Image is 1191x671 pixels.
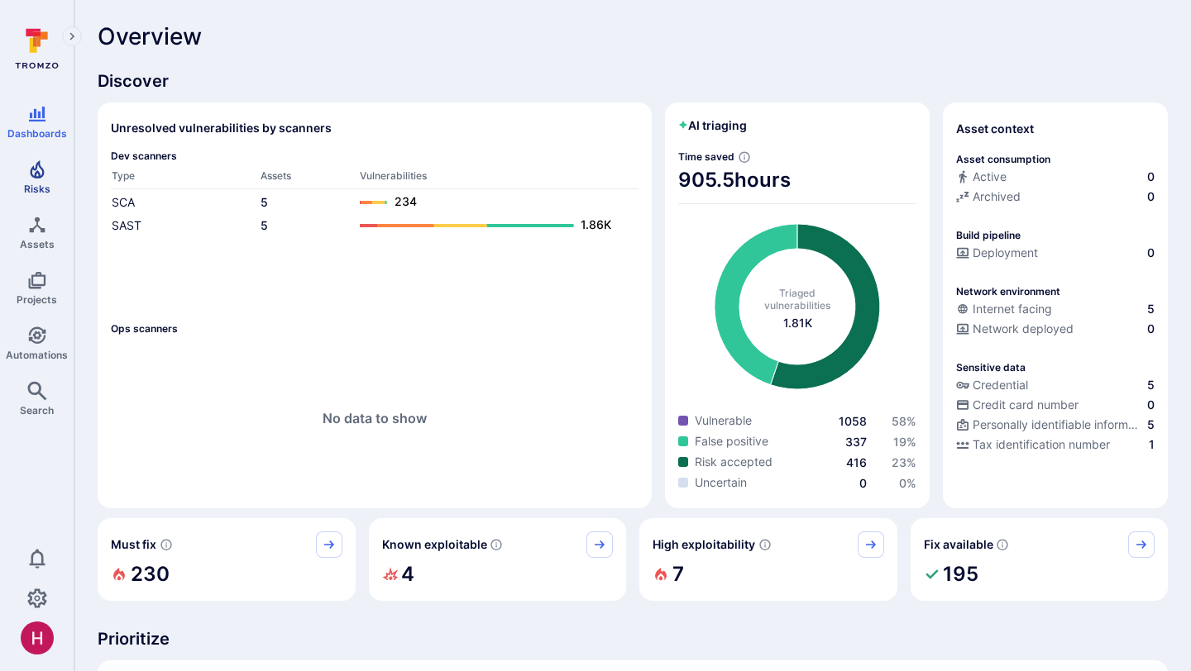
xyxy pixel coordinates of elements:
span: 0 [1147,169,1155,185]
div: Active [956,169,1007,185]
th: Assets [260,169,359,189]
a: 1.86K [360,216,622,236]
text: 1.86K [581,217,611,231]
a: Internet facing5 [956,301,1155,317]
span: Prioritize [98,627,1168,650]
span: 5 [1147,301,1155,317]
p: Sensitive data [956,361,1026,374]
div: Tax identification number [956,436,1110,453]
span: 58 % [892,414,916,428]
div: Credit card number [956,397,1079,413]
div: Network deployed [956,321,1074,337]
a: SAST [112,218,141,232]
span: Automations [6,349,68,361]
div: Evidence indicative of processing tax identification numbers [956,436,1155,456]
div: Configured deployment pipeline [956,245,1155,264]
span: Active [973,169,1007,185]
h2: 4 [401,558,414,591]
span: Overview [98,23,202,50]
span: 5 [1147,377,1155,393]
a: 5 [261,195,268,209]
h2: 230 [131,558,170,591]
text: 234 [395,194,417,208]
div: Evidence indicative of handling user or service credentials [956,377,1155,397]
span: Personally identifiable information (PII) [973,416,1144,433]
span: Time saved [678,150,734,163]
div: Personally identifiable information (PII) [956,416,1144,433]
span: 23 % [892,455,916,469]
a: 0% [899,476,916,490]
div: Evidence indicative of processing personally identifiable information [956,416,1155,436]
i: Expand navigation menu [66,30,78,44]
div: Credential [956,377,1028,393]
svg: Confirmed exploitable by KEV [490,538,503,551]
div: Evidence that an asset is internet facing [956,301,1155,321]
div: Deployment [956,245,1038,261]
svg: Estimated based on an average time of 30 mins needed to triage each vulnerability [738,150,751,164]
p: Network environment [956,285,1060,297]
a: Tax identification number1 [956,436,1155,453]
a: 58% [892,414,916,428]
span: Must fix [111,536,156,553]
a: 0 [859,476,867,490]
a: 416 [846,455,867,469]
div: High exploitability [639,518,897,601]
svg: Vulnerabilities with fix available [996,538,1009,551]
span: Known exploitable [382,536,487,553]
a: 23% [892,455,916,469]
span: 0 [1147,321,1155,337]
span: 0 [1147,397,1155,413]
span: False positive [695,433,768,450]
span: High exploitability [653,536,755,553]
div: Known exploitable [369,518,627,601]
span: Triaged vulnerabilities [764,287,830,312]
button: Expand navigation menu [62,26,82,46]
span: Projects [17,293,57,306]
a: 1058 [839,414,867,428]
a: 5 [261,218,268,232]
span: Dashboards [7,127,67,140]
span: Search [20,404,54,416]
div: Commits seen in the last 180 days [956,169,1155,188]
span: 905.5 hours [678,167,916,193]
a: Credit card number0 [956,397,1155,413]
div: Code repository is archived [956,188,1155,208]
a: SCA [112,195,135,209]
span: No data to show [323,410,427,426]
span: 0 [1147,188,1155,205]
a: 19% [893,435,916,449]
div: Evidence that the asset is packaged and deployed somewhere [956,321,1155,340]
svg: EPSS score ≥ 0.7 [758,538,772,551]
a: Archived0 [956,188,1155,205]
span: Credit card number [973,397,1079,413]
div: Fix available [911,518,1169,601]
a: Credential5 [956,377,1155,393]
div: Internet facing [956,301,1052,317]
span: Risk accepted [695,454,772,470]
span: total [783,315,812,331]
span: 0 % [899,476,916,490]
p: Build pipeline [956,229,1021,241]
h2: AI triaging [678,117,747,134]
p: Asset consumption [956,153,1050,165]
a: Deployment0 [956,245,1155,261]
a: 337 [845,435,867,449]
svg: Risk score >=40 , missed SLA [160,538,173,551]
span: Credential [973,377,1028,393]
span: Fix available [924,536,993,553]
h2: Unresolved vulnerabilities by scanners [111,120,332,136]
th: Type [111,169,260,189]
span: Internet facing [973,301,1052,317]
span: Deployment [973,245,1038,261]
span: 19 % [893,435,916,449]
div: Evidence indicative of processing credit card numbers [956,397,1155,416]
span: Assets [20,238,55,250]
img: ACg8ocKzQzwPSwOZT_k9C736TfcBpCStqIZdMR9gXOhJgTaH9y_tsw=s96-c [21,621,54,654]
h2: 195 [943,558,978,591]
span: Archived [973,188,1021,205]
span: Tax identification number [973,436,1110,453]
span: Uncertain [695,474,747,491]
